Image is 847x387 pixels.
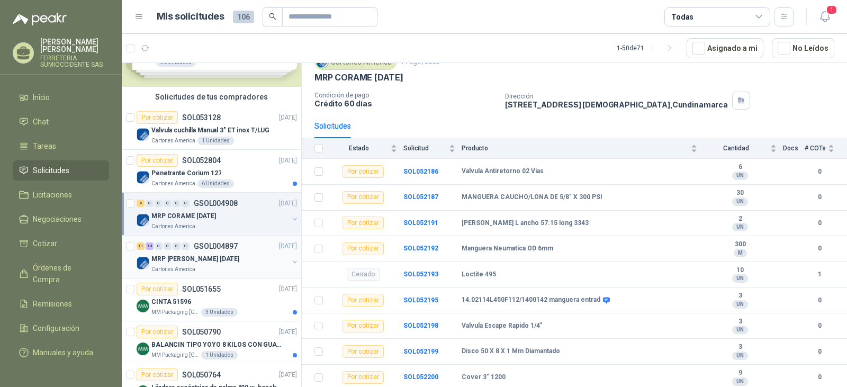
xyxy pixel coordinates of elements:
[704,138,783,159] th: Cantidad
[772,38,834,58] button: No Leídos
[13,343,109,363] a: Manuales y ayuda
[704,163,777,172] b: 6
[403,168,438,175] a: SOL052186
[505,100,728,109] p: [STREET_ADDRESS] [DEMOGRAPHIC_DATA] , Cundinamarca
[13,87,109,107] a: Inicio
[122,321,301,364] a: Por cotizarSOL050790[DATE] Company LogoBALANCIN TIPO YOYO 8 KILOS CON GUAYA ACERO INOXMM Packagin...
[732,223,748,231] div: UN
[233,11,254,23] span: 106
[33,213,82,225] span: Negociaciones
[13,294,109,314] a: Remisiones
[462,322,543,330] b: Valvula Escape Rapido 1/4"
[403,322,438,329] a: SOL052198
[617,40,678,57] div: 1 - 50 de 71
[151,265,195,274] p: Cartones America
[13,13,67,25] img: Logo peakr
[155,242,163,250] div: 0
[732,274,748,283] div: UN
[137,368,178,381] div: Por cotizar
[815,7,834,26] button: 1
[314,120,351,132] div: Solicitudes
[343,242,384,255] div: Por cotizar
[314,99,497,108] p: Crédito 60 días
[182,242,190,250] div: 0
[462,271,496,279] b: Loctite 495
[343,294,384,307] div: Por cotizar
[403,193,438,201] a: SOL052187
[40,55,109,68] p: FERRETERIA SUMIOCCIDENTE SAS
[137,154,178,167] div: Por cotizar
[173,200,181,207] div: 0
[329,138,403,159] th: Estado
[33,165,69,176] span: Solicitudes
[137,200,145,207] div: 8
[182,371,221,379] p: SOL050764
[732,326,748,334] div: UN
[13,233,109,254] a: Cotizar
[137,171,149,184] img: Company Logo
[13,136,109,156] a: Tareas
[155,200,163,207] div: 0
[151,340,283,350] p: BALANCIN TIPO YOYO 8 KILOS CON GUAYA ACERO INOX
[137,240,299,274] a: 11 14 0 0 0 0 GSOL004897[DATE] Company LogoMRP [PERSON_NAME] [DATE]Cartones America
[314,92,497,99] p: Condición de pago
[182,114,221,121] p: SOL053128
[403,219,438,227] a: SOL052191
[343,217,384,229] div: Por cotizar
[279,284,297,294] p: [DATE]
[671,11,693,23] div: Todas
[343,165,384,178] div: Por cotizar
[826,5,837,15] span: 1
[403,348,438,355] a: SOL052199
[462,167,544,176] b: Valvula Antiretorno 02 Vias
[505,93,728,100] p: Dirección
[151,351,199,359] p: MM Packaging [GEOGRAPHIC_DATA]
[33,116,49,128] span: Chat
[122,87,301,107] div: Solicitudes de tus compradores
[151,254,239,264] p: MRP [PERSON_NAME] [DATE]
[462,138,704,159] th: Producto
[13,160,109,181] a: Solicitudes
[704,145,768,152] span: Cantidad
[704,369,777,377] b: 9
[805,372,834,382] b: 0
[279,241,297,251] p: [DATE]
[182,157,221,164] p: SOL052804
[201,351,238,359] div: 1 Unidades
[704,189,777,197] b: 30
[13,185,109,205] a: Licitaciones
[329,145,389,152] span: Estado
[403,373,438,381] a: SOL052200
[164,242,172,250] div: 0
[805,244,834,254] b: 0
[783,138,805,159] th: Docs
[151,222,195,231] p: Cartones America
[403,245,438,252] a: SOL052192
[279,156,297,166] p: [DATE]
[40,38,109,53] p: [PERSON_NAME] [PERSON_NAME]
[13,318,109,338] a: Configuración
[146,242,154,250] div: 14
[805,145,826,152] span: # COTs
[137,326,178,338] div: Por cotizar
[137,242,145,250] div: 11
[704,215,777,223] b: 2
[122,107,301,150] a: Por cotizarSOL053128[DATE] Company LogoValvula cuchilla Manual 3" ET inox T/LUGCartones America1 ...
[732,352,748,360] div: UN
[704,292,777,300] b: 3
[805,138,847,159] th: # COTs
[704,343,777,352] b: 3
[462,245,553,253] b: Manguera Neumatica OD 6mm
[279,199,297,209] p: [DATE]
[33,262,99,285] span: Órdenes de Compra
[33,92,50,103] span: Inicio
[462,373,506,382] b: Cover 3" 1200
[403,271,438,278] b: SOL052193
[279,327,297,337] p: [DATE]
[314,72,403,83] p: MRP CORAME [DATE]
[403,296,438,304] a: SOL052195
